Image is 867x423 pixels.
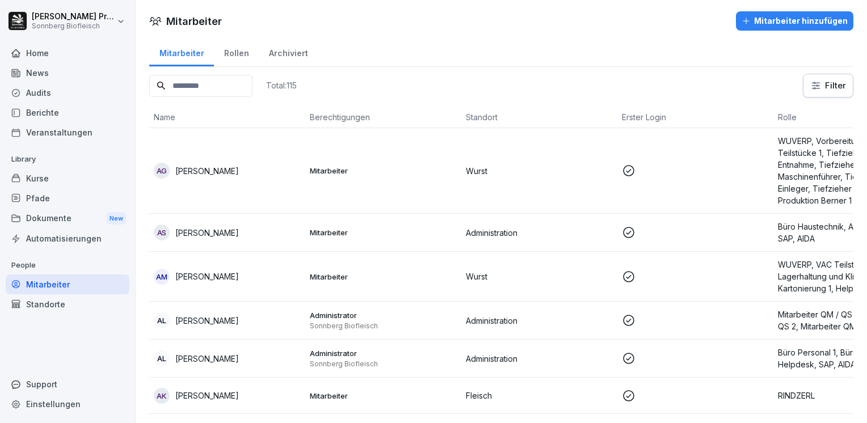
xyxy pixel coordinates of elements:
[6,394,129,414] a: Einstellungen
[310,272,457,282] p: Mitarbeiter
[154,163,170,179] div: AG
[166,14,222,29] h1: Mitarbeiter
[6,63,129,83] a: News
[154,269,170,285] div: AM
[305,107,461,128] th: Berechtigungen
[107,212,126,225] div: New
[466,270,613,282] p: Wurst
[617,107,773,128] th: Erster Login
[310,391,457,401] p: Mitarbeiter
[32,22,115,30] p: Sonnberg Biofleisch
[6,208,129,229] a: DokumenteNew
[461,107,617,128] th: Standort
[310,227,457,238] p: Mitarbeiter
[466,390,613,401] p: Fleisch
[310,359,457,369] p: Sonnberg Biofleisch
[214,37,259,66] a: Rollen
[266,80,297,91] p: Total: 115
[154,350,170,366] div: AL
[175,165,239,177] p: [PERSON_NAME]
[736,11,853,31] button: Mitarbeiter hinzufügen
[6,229,129,248] a: Automatisierungen
[149,37,214,66] a: Mitarbeiter
[466,353,613,365] p: Administration
[803,74,853,97] button: Filter
[154,225,170,240] div: AS
[310,310,457,320] p: Administrator
[149,107,305,128] th: Name
[6,188,129,208] a: Pfade
[154,312,170,328] div: AL
[742,15,848,27] div: Mitarbeiter hinzufügen
[175,227,239,239] p: [PERSON_NAME]
[466,315,613,327] p: Administration
[6,150,129,168] p: Library
[175,270,239,282] p: [PERSON_NAME]
[466,227,613,239] p: Administration
[154,388,170,404] div: AK
[310,322,457,331] p: Sonnberg Biofleisch
[6,83,129,103] a: Audits
[6,294,129,314] a: Standorte
[6,208,129,229] div: Dokumente
[175,315,239,327] p: [PERSON_NAME]
[6,122,129,142] a: Veranstaltungen
[32,12,115,22] p: [PERSON_NAME] Preßlauer
[310,166,457,176] p: Mitarbeiter
[6,168,129,188] a: Kurse
[810,80,846,91] div: Filter
[6,256,129,274] p: People
[259,37,318,66] a: Archiviert
[466,165,613,177] p: Wurst
[6,103,129,122] a: Berichte
[6,374,129,394] div: Support
[175,353,239,365] p: [PERSON_NAME]
[6,274,129,294] a: Mitarbeiter
[6,43,129,63] a: Home
[310,348,457,358] p: Administrator
[175,390,239,401] p: [PERSON_NAME]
